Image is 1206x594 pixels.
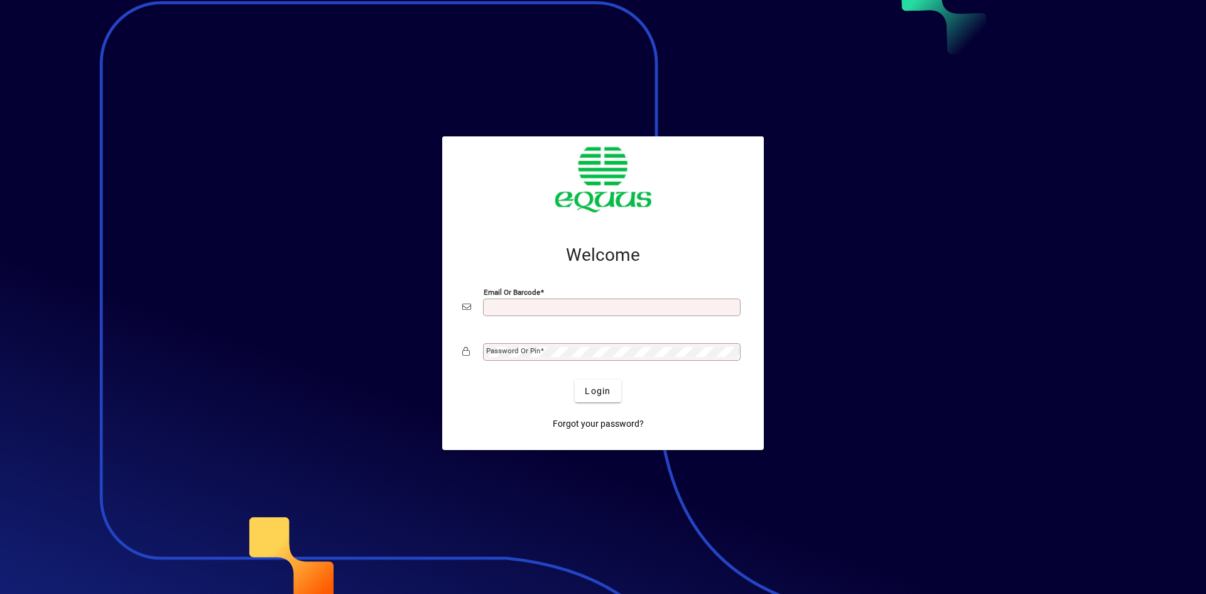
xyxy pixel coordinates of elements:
span: Login [585,385,611,398]
span: Forgot your password? [553,417,644,431]
mat-label: Email or Barcode [484,288,540,297]
button: Login [575,380,621,402]
a: Forgot your password? [548,412,649,435]
h2: Welcome [462,245,744,266]
mat-label: Password or Pin [486,346,540,355]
